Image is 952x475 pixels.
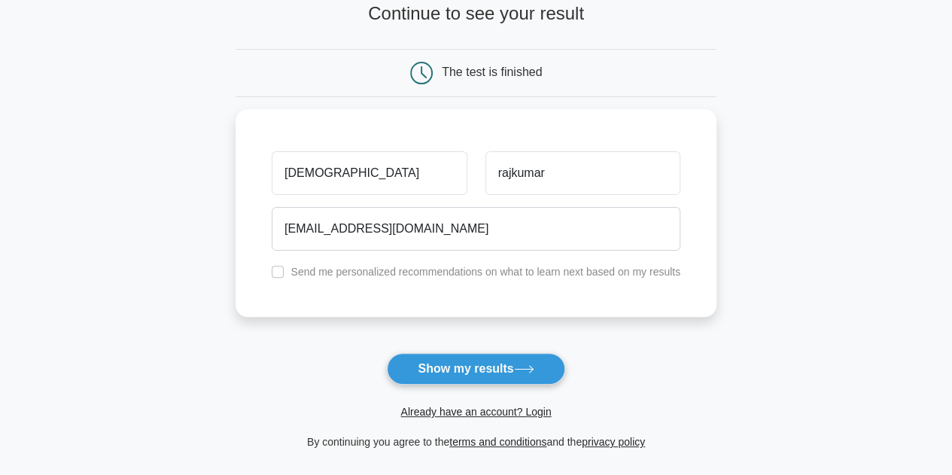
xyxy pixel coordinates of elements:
[442,65,542,78] div: The test is finished
[485,151,680,195] input: Last name
[387,353,564,385] button: Show my results
[582,436,645,448] a: privacy policy
[290,266,680,278] label: Send me personalized recommendations on what to learn next based on my results
[227,433,725,451] div: By continuing you agree to the and the
[449,436,546,448] a: terms and conditions
[272,151,467,195] input: First name
[400,406,551,418] a: Already have an account? Login
[272,207,680,251] input: Email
